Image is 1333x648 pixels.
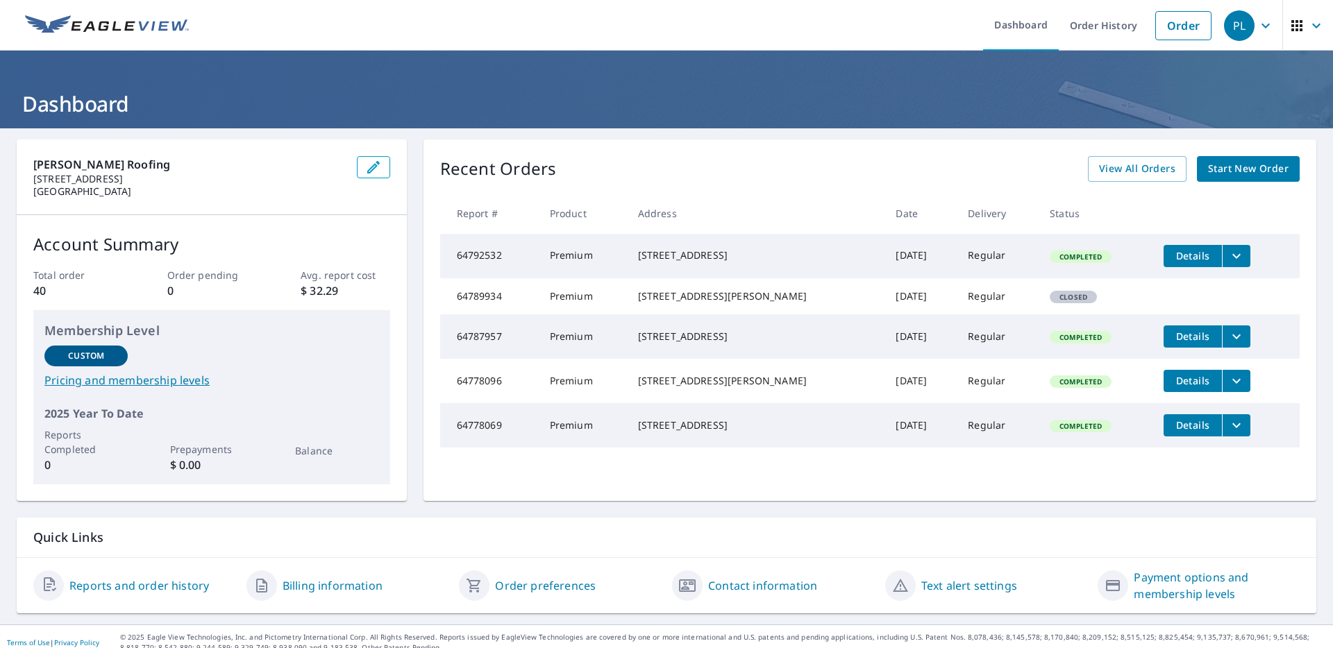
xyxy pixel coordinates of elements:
th: Product [539,193,627,234]
div: [STREET_ADDRESS][PERSON_NAME] [638,374,874,388]
td: Premium [539,314,627,359]
a: Privacy Policy [54,638,99,647]
td: [DATE] [885,234,957,278]
p: 0 [44,457,128,473]
p: Custom [68,350,104,362]
a: View All Orders [1088,156,1187,182]
span: Details [1172,374,1214,387]
td: [DATE] [885,278,957,314]
span: Completed [1051,377,1110,386]
td: 64787957 [440,314,539,359]
td: 64792532 [440,234,539,278]
th: Date [885,193,957,234]
a: Pricing and membership levels [44,372,379,389]
button: filesDropdownBtn-64792532 [1222,245,1250,267]
p: 0 [167,282,256,299]
p: $ 0.00 [170,457,253,473]
p: [PERSON_NAME] Roofing [33,156,346,173]
p: 40 [33,282,122,299]
td: 64778096 [440,359,539,403]
th: Address [627,193,885,234]
img: EV Logo [25,15,189,36]
td: Premium [539,278,627,314]
p: 2025 Year To Date [44,405,379,422]
td: 64778069 [440,403,539,447]
th: Delivery [957,193,1039,234]
td: Regular [957,359,1039,403]
td: Premium [539,403,627,447]
p: [GEOGRAPHIC_DATA] [33,185,346,198]
span: Details [1172,418,1214,432]
div: [STREET_ADDRESS] [638,330,874,343]
td: [DATE] [885,403,957,447]
td: Regular [957,314,1039,359]
span: Details [1172,249,1214,262]
td: Premium [539,359,627,403]
button: detailsBtn-64778069 [1164,414,1222,436]
h1: Dashboard [17,89,1316,118]
p: Quick Links [33,529,1300,546]
p: Account Summary [33,232,390,257]
span: Completed [1051,252,1110,262]
a: Order [1155,11,1212,40]
div: [STREET_ADDRESS] [638,248,874,262]
p: Order pending [167,268,256,282]
span: Completed [1051,332,1110,342]
p: $ 32.29 [301,282,389,299]
a: Terms of Use [7,638,50,647]
a: Text alert settings [921,577,1017,594]
span: View All Orders [1099,160,1175,178]
p: | [7,638,99,647]
button: filesDropdownBtn-64778069 [1222,414,1250,436]
p: Recent Orders [440,156,557,182]
div: [STREET_ADDRESS][PERSON_NAME] [638,289,874,303]
a: Reports and order history [69,577,209,594]
p: Avg. report cost [301,268,389,282]
button: detailsBtn-64792532 [1164,245,1222,267]
a: Start New Order [1197,156,1300,182]
span: Start New Order [1208,160,1289,178]
a: Billing information [283,577,383,594]
a: Payment options and membership levels [1134,569,1300,602]
span: Closed [1051,292,1096,302]
button: detailsBtn-64778096 [1164,370,1222,392]
p: Balance [295,443,378,458]
button: filesDropdownBtn-64778096 [1222,370,1250,392]
td: 64789934 [440,278,539,314]
td: Regular [957,278,1039,314]
div: PL [1224,10,1255,41]
button: filesDropdownBtn-64787957 [1222,325,1250,348]
td: [DATE] [885,314,957,359]
td: [DATE] [885,359,957,403]
p: Prepayments [170,442,253,457]
span: Completed [1051,421,1110,431]
p: Membership Level [44,321,379,340]
th: Report # [440,193,539,234]
td: Regular [957,234,1039,278]
td: Premium [539,234,627,278]
div: [STREET_ADDRESS] [638,418,874,432]
p: [STREET_ADDRESS] [33,173,346,185]
p: Reports Completed [44,427,128,457]
span: Details [1172,330,1214,343]
th: Status [1039,193,1152,234]
button: detailsBtn-64787957 [1164,325,1222,348]
a: Contact information [708,577,817,594]
p: Total order [33,268,122,282]
a: Order preferences [495,577,596,594]
td: Regular [957,403,1039,447]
